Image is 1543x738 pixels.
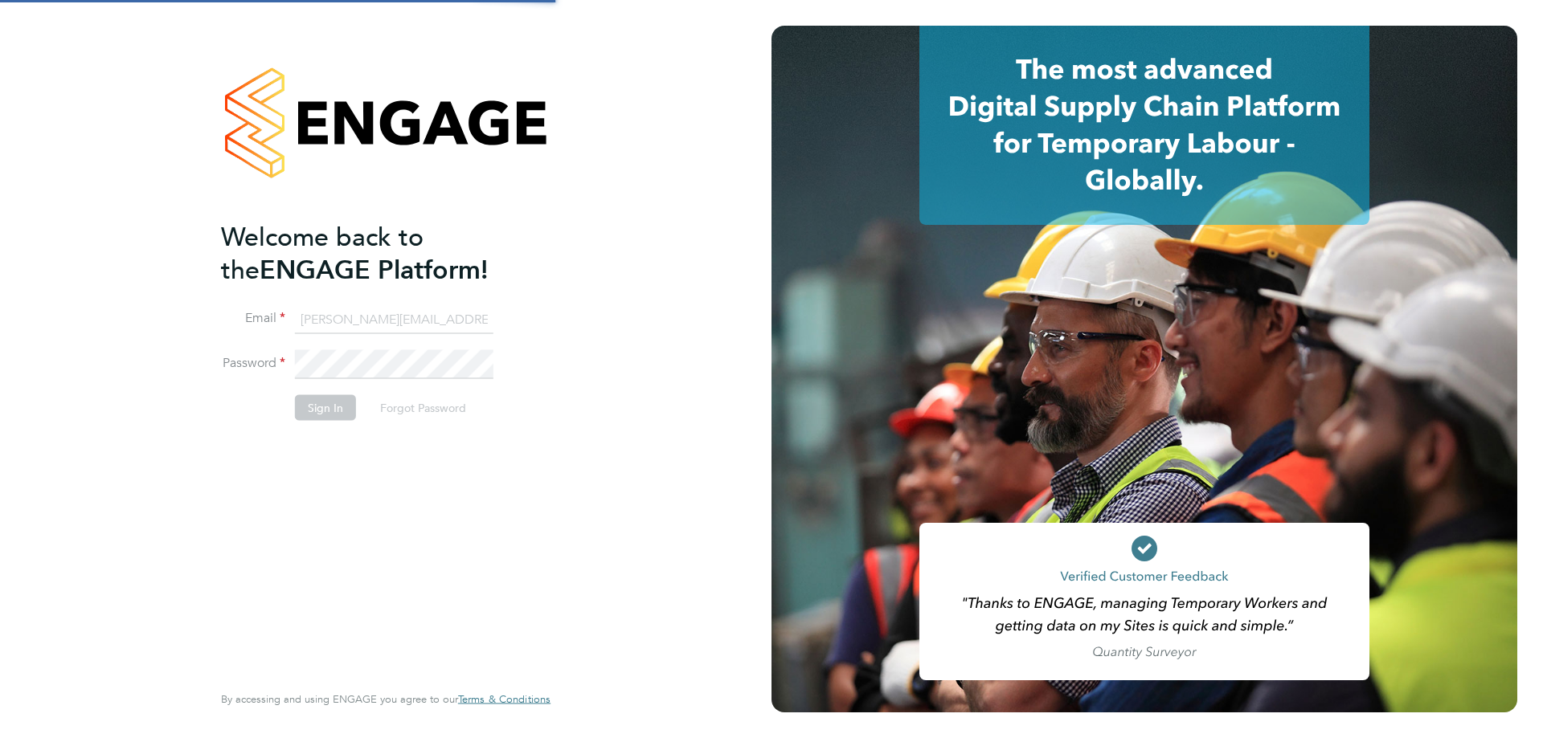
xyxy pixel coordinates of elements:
span: Welcome back to the [221,221,424,285]
a: Terms & Conditions [458,693,550,706]
input: Enter your work email... [295,305,493,334]
label: Password [221,355,285,372]
button: Forgot Password [367,395,479,421]
h2: ENGAGE Platform! [221,220,534,286]
label: Email [221,310,285,327]
span: By accessing and using ENGAGE you agree to our [221,692,550,706]
button: Sign In [295,395,356,421]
